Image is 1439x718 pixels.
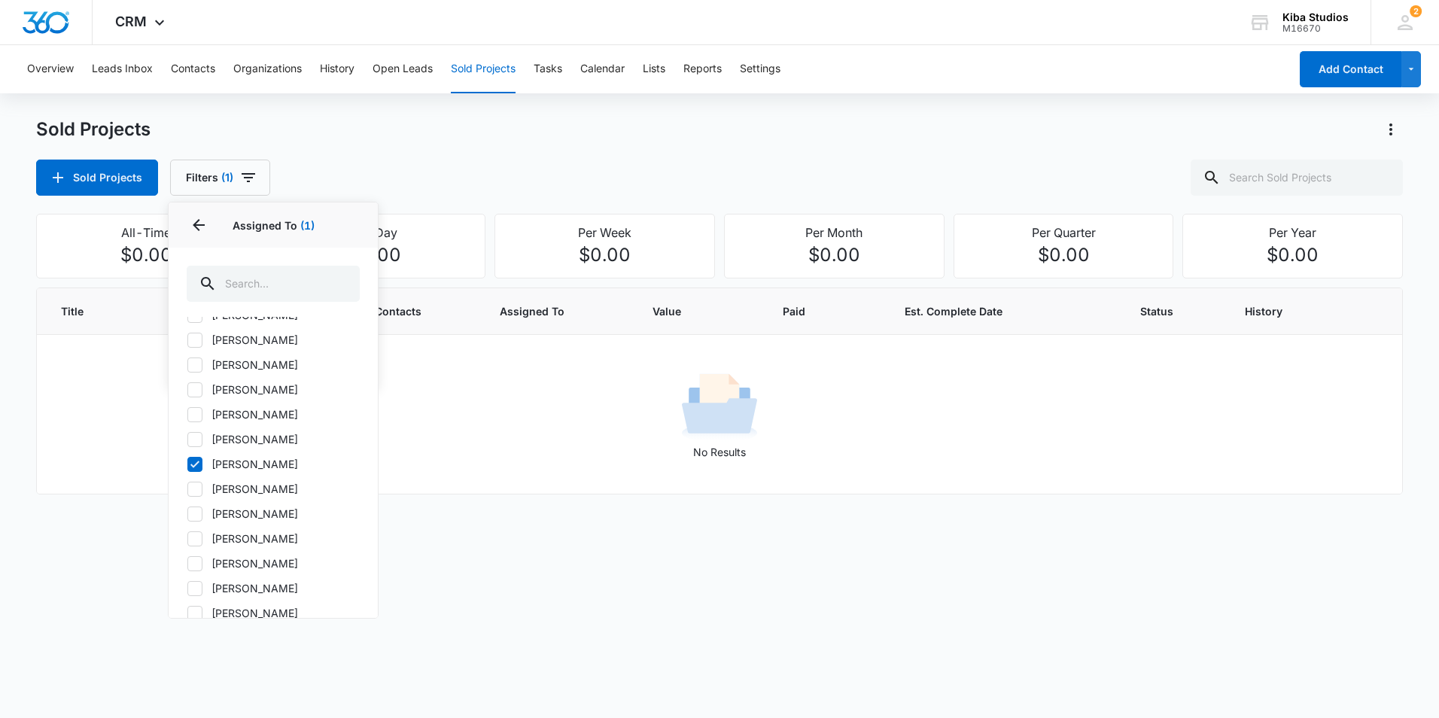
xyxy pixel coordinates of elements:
[300,219,315,232] span: (1)
[500,303,616,319] span: Assigned To
[504,224,705,242] p: Per Week
[187,406,360,422] label: [PERSON_NAME]
[187,266,360,302] input: Search...
[92,45,153,93] button: Leads Inbox
[643,45,665,93] button: Lists
[963,224,1164,242] p: Per Quarter
[38,444,1401,460] p: No Results
[36,118,151,141] h1: Sold Projects
[734,242,935,269] p: $0.00
[783,303,847,319] span: Paid
[187,213,211,237] button: Back
[1140,303,1209,319] span: Status
[1410,5,1422,17] div: notifications count
[46,242,247,269] p: $0.00
[682,369,757,444] img: No Results
[963,242,1164,269] p: $0.00
[683,45,722,93] button: Reports
[171,45,215,93] button: Contacts
[1191,160,1403,196] input: Search Sold Projects
[375,303,464,319] span: Contacts
[1245,303,1320,319] span: History
[187,531,360,546] label: [PERSON_NAME]
[187,605,360,621] label: [PERSON_NAME]
[233,45,302,93] button: Organizations
[320,45,354,93] button: History
[1282,23,1349,34] div: account id
[36,160,158,196] button: Sold Projects
[187,357,360,373] label: [PERSON_NAME]
[187,456,360,472] label: [PERSON_NAME]
[46,224,247,242] p: All-Time
[580,45,625,93] button: Calendar
[187,580,360,596] label: [PERSON_NAME]
[451,45,516,93] button: Sold Projects
[187,481,360,497] label: [PERSON_NAME]
[905,303,1082,319] span: Est. Complete Date
[504,242,705,269] p: $0.00
[734,224,935,242] p: Per Month
[187,382,360,397] label: [PERSON_NAME]
[534,45,562,93] button: Tasks
[373,45,433,93] button: Open Leads
[1192,224,1393,242] p: Per Year
[1192,242,1393,269] p: $0.00
[61,303,128,319] span: Title
[187,555,360,571] label: [PERSON_NAME]
[115,14,147,29] span: CRM
[187,218,360,233] p: Assigned To
[1410,5,1422,17] span: 2
[221,172,233,183] span: (1)
[1282,11,1349,23] div: account name
[170,160,270,196] button: Filters(1)
[1379,117,1403,141] button: Actions
[740,45,780,93] button: Settings
[187,431,360,447] label: [PERSON_NAME]
[1300,51,1401,87] button: Add Contact
[187,506,360,522] label: [PERSON_NAME]
[27,45,74,93] button: Overview
[653,303,726,319] span: Value
[187,332,360,348] label: [PERSON_NAME]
